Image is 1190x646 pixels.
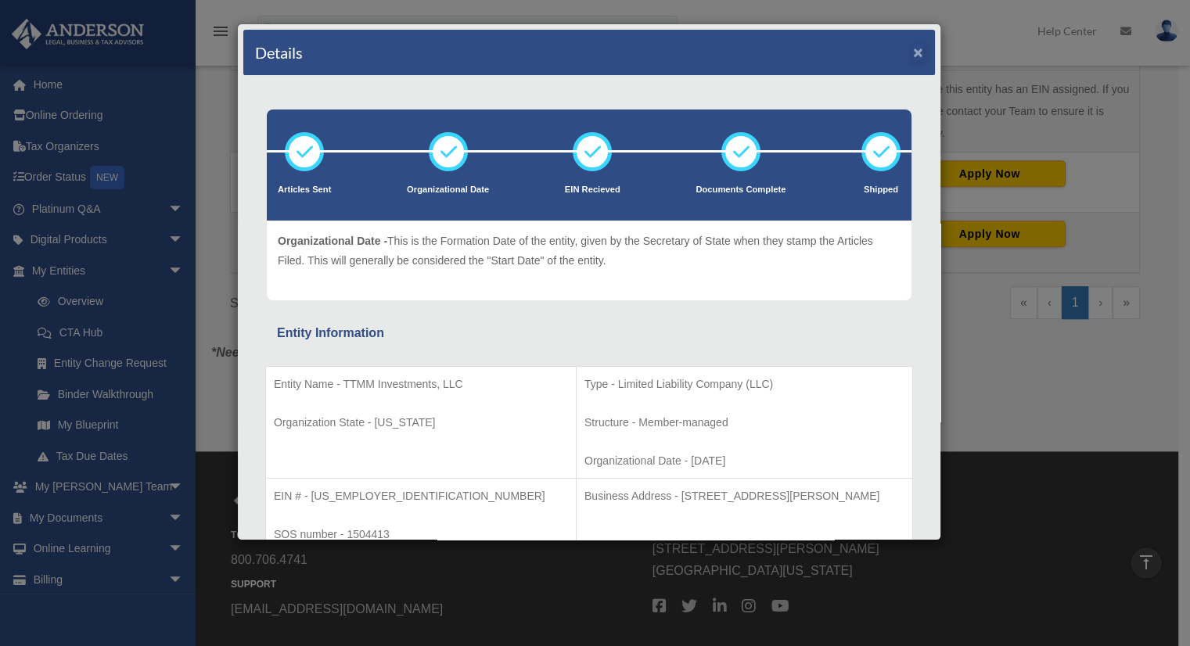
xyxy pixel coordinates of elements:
p: This is the Formation Date of the entity, given by the Secretary of State when they stamp the Art... [278,231,901,270]
p: EIN # - [US_EMPLOYER_IDENTIFICATION_NUMBER] [274,486,568,506]
div: Entity Information [277,322,901,344]
p: EIN Recieved [565,182,620,198]
p: Structure - Member-managed [584,413,904,432]
p: Documents Complete [696,182,786,198]
p: Articles Sent [278,182,331,198]
p: Organizational Date [407,182,489,198]
p: Shipped [861,182,901,198]
h4: Details [255,41,303,63]
p: Organizational Date - [DATE] [584,451,904,471]
p: Type - Limited Liability Company (LLC) [584,375,904,394]
p: Business Address - [STREET_ADDRESS][PERSON_NAME] [584,486,904,506]
span: Organizational Date - [278,235,387,247]
button: × [913,44,923,60]
p: Entity Name - TTMM Investments, LLC [274,375,568,394]
p: SOS number - 1504413 [274,525,568,544]
p: Organization State - [US_STATE] [274,413,568,432]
